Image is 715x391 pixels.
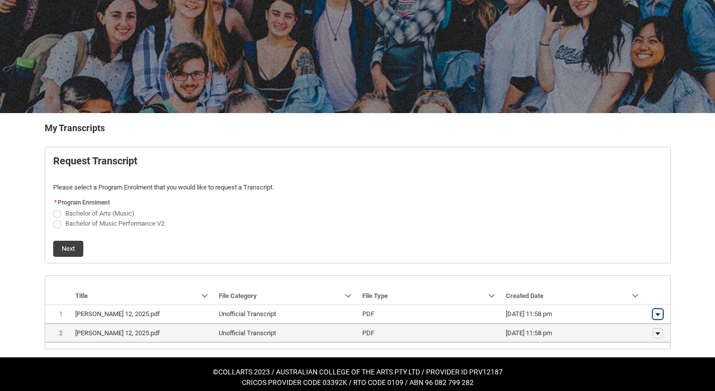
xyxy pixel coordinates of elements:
lightning-base-formatted-text: [PERSON_NAME] 12, 2025.pdf [75,310,160,318]
abbr: required [54,199,57,206]
lightning-formatted-date-time: [DATE] 11:58 pm [506,310,552,318]
article: Request_Student_Transcript flow [45,147,671,263]
button: Next [53,241,83,257]
span: Bachelor of Music Performance V2 [65,220,165,227]
span: Bachelor of Arts (Music) [65,210,134,217]
lightning-formatted-date-time: [DATE] 11:58 pm [506,329,552,337]
p: Please select a Program Enrolment that you would like to request a Transcript. [53,182,662,192]
lightning-base-formatted-text: PDF [362,310,374,318]
lightning-base-formatted-text: [PERSON_NAME] 12, 2025.pdf [75,329,160,337]
span: Program Enrolment [58,199,110,206]
lightning-base-formatted-text: Unofficial Transcript [219,329,276,337]
b: Request Transcript [53,155,137,167]
lightning-base-formatted-text: PDF [362,329,374,337]
b: My Transcripts [45,123,105,133]
lightning-base-formatted-text: Unofficial Transcript [219,310,276,318]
